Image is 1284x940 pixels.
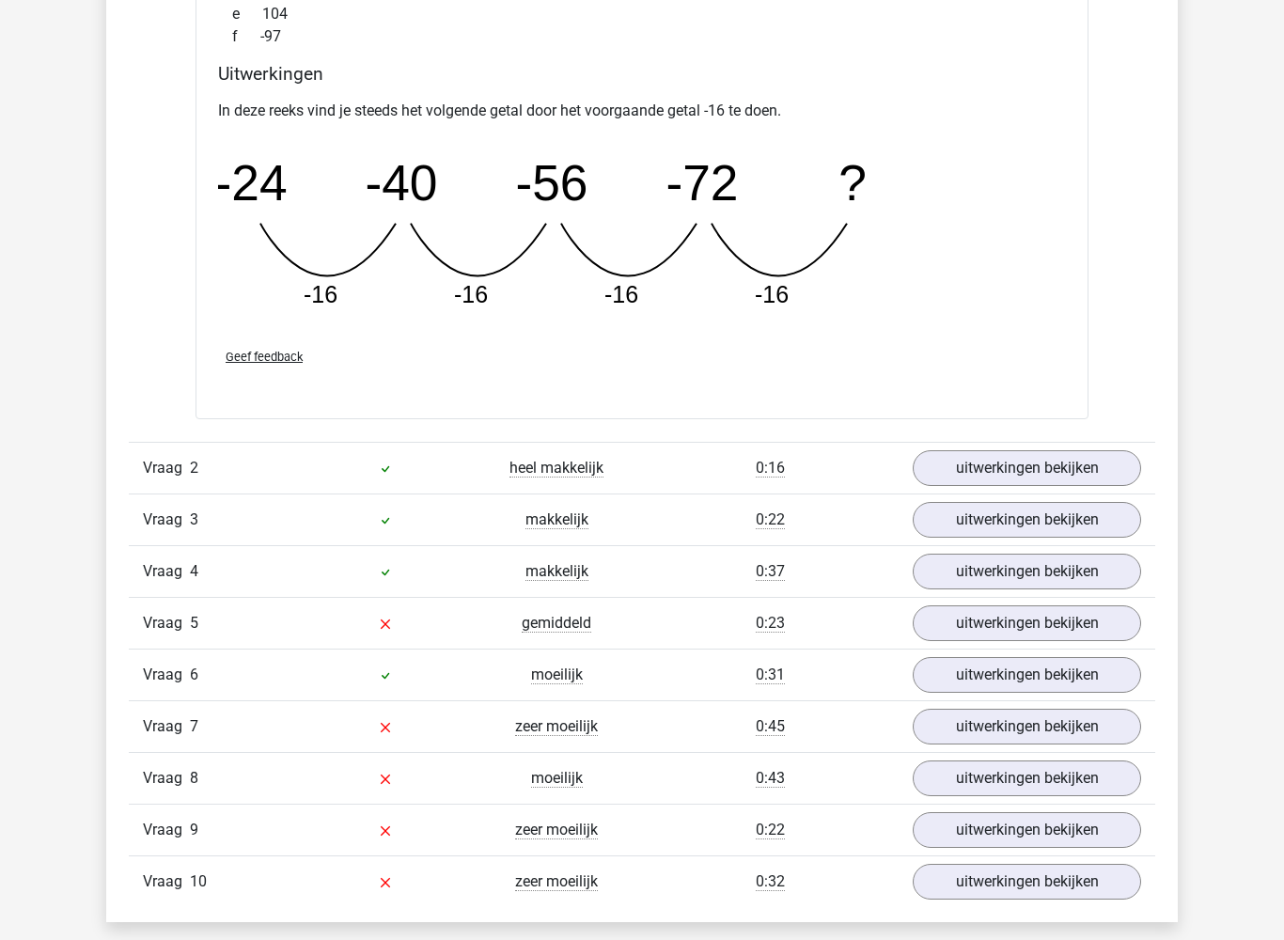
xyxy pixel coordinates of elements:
a: uitwerkingen bekijken [913,450,1141,486]
tspan: -16 [454,281,488,307]
a: uitwerkingen bekijken [913,864,1141,900]
a: uitwerkingen bekijken [913,554,1141,589]
span: f [232,25,260,48]
span: Vraag [143,509,190,531]
span: 6 [190,666,198,683]
h4: Uitwerkingen [218,63,1066,85]
span: Vraag [143,715,190,738]
span: Vraag [143,612,190,634]
span: 0:45 [756,717,785,736]
span: 9 [190,821,198,838]
tspan: -24 [214,155,287,211]
div: -97 [218,25,1066,48]
span: Vraag [143,457,190,479]
span: Vraag [143,664,190,686]
span: 8 [190,769,198,787]
span: moeilijk [531,666,583,684]
tspan: -16 [755,281,789,307]
span: makkelijk [525,510,588,529]
span: 7 [190,717,198,735]
span: moeilijk [531,769,583,788]
span: Vraag [143,819,190,841]
span: 0:23 [756,614,785,633]
span: 3 [190,510,198,528]
span: zeer moeilijk [515,717,598,736]
span: Geef feedback [226,350,303,364]
span: 5 [190,614,198,632]
span: Vraag [143,560,190,583]
tspan: -16 [304,281,337,307]
a: uitwerkingen bekijken [913,812,1141,848]
tspan: ? [838,155,867,211]
a: uitwerkingen bekijken [913,760,1141,796]
span: 10 [190,872,207,890]
tspan: -16 [604,281,638,307]
span: Vraag [143,870,190,893]
tspan: -56 [515,155,587,211]
span: 0:22 [756,510,785,529]
a: uitwerkingen bekijken [913,709,1141,744]
span: gemiddeld [522,614,591,633]
span: 0:37 [756,562,785,581]
a: uitwerkingen bekijken [913,502,1141,538]
a: uitwerkingen bekijken [913,657,1141,693]
span: makkelijk [525,562,588,581]
span: zeer moeilijk [515,821,598,839]
span: 0:43 [756,769,785,788]
span: 0:22 [756,821,785,839]
span: e [232,3,262,25]
div: 104 [218,3,1066,25]
span: 0:31 [756,666,785,684]
span: zeer moeilijk [515,872,598,891]
span: 0:16 [756,459,785,478]
a: uitwerkingen bekijken [913,605,1141,641]
span: 2 [190,459,198,477]
tspan: -72 [665,155,738,211]
span: heel makkelijk [509,459,603,478]
span: 4 [190,562,198,580]
span: 0:32 [756,872,785,891]
span: Vraag [143,767,190,790]
tspan: -40 [365,155,437,211]
p: In deze reeks vind je steeds het volgende getal door het voorgaande getal -16 te doen. [218,100,1066,122]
